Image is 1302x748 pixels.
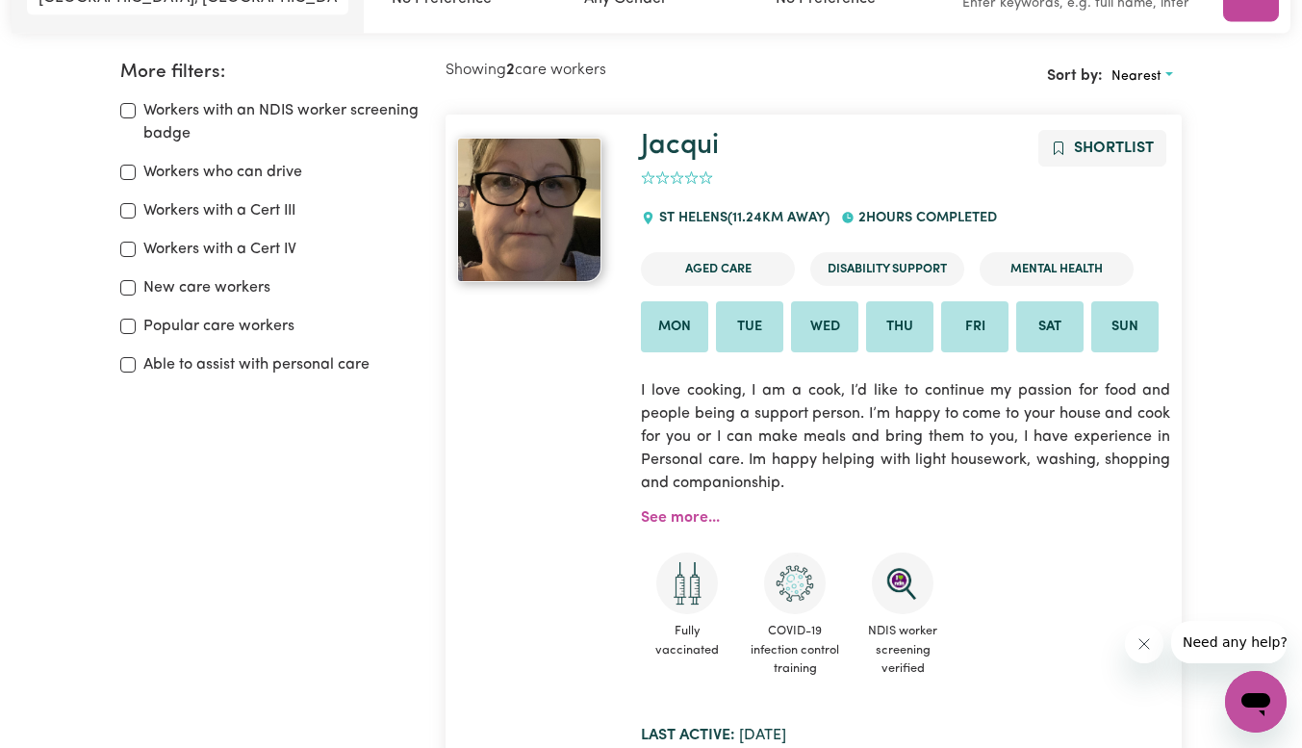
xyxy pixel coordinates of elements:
[641,193,840,245] div: ST HELENS
[749,614,841,685] span: COVID-19 infection control training
[1047,68,1103,84] span: Sort by:
[841,193,1008,245] div: 2 hours completed
[457,138,618,282] a: Jacqui
[641,728,786,743] span: [DATE]
[641,728,735,743] b: Last active:
[143,315,294,338] label: Popular care workers
[1225,671,1287,733] iframe: Button to launch messaging window
[872,553,933,614] img: NDIS Worker Screening Verified
[791,301,858,353] li: Available on Wed
[506,63,515,78] b: 2
[1171,621,1287,663] iframe: Message from company
[12,13,116,29] span: Need any help?
[641,252,795,286] li: Aged Care
[143,238,296,261] label: Workers with a Cert IV
[728,211,830,225] span: ( 11.24 km away)
[641,132,719,160] a: Jacqui
[866,301,933,353] li: Available on Thu
[641,168,713,190] div: add rating by typing an integer from 0 to 5 or pressing arrow keys
[716,301,783,353] li: Available on Tue
[1016,301,1084,353] li: Available on Sat
[1074,141,1154,156] span: Shortlist
[457,138,601,282] img: View Jacqui's profile
[641,301,708,353] li: Available on Mon
[764,553,826,614] img: CS Academy: COVID-19 Infection Control Training course completed
[810,252,964,286] li: Disability Support
[143,99,422,145] label: Workers with an NDIS worker screening badge
[143,161,302,184] label: Workers who can drive
[1091,301,1159,353] li: Available on Sun
[1038,130,1166,167] button: Add to shortlist
[1125,625,1163,663] iframe: Close message
[641,368,1170,506] p: I love cooking, I am a cook, I’d like to continue my passion for food and people being a support ...
[143,276,270,299] label: New care workers
[143,199,295,222] label: Workers with a Cert III
[1103,62,1182,91] button: Sort search results
[856,614,949,685] span: NDIS worker screening verified
[656,553,718,614] img: Care and support worker has received 2 doses of COVID-19 vaccine
[120,62,422,84] h2: More filters:
[143,353,370,376] label: Able to assist with personal care
[941,301,1008,353] li: Available on Fri
[446,62,814,80] h2: Showing care workers
[641,510,720,526] a: See more...
[641,614,733,666] span: Fully vaccinated
[980,252,1134,286] li: Mental Health
[1111,69,1162,84] span: Nearest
